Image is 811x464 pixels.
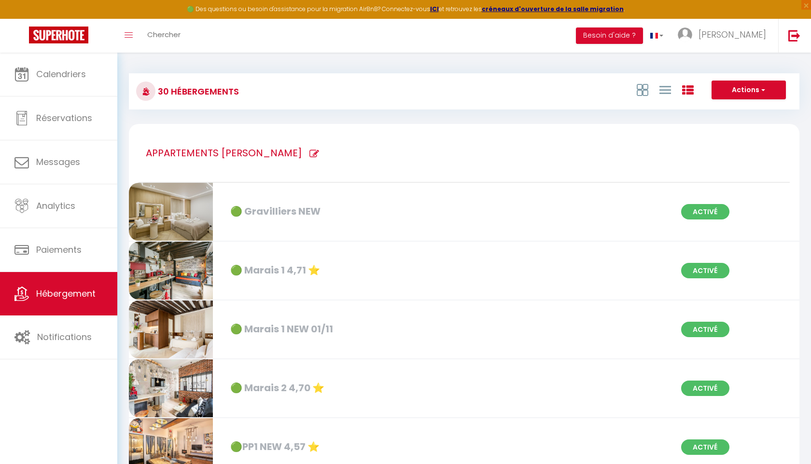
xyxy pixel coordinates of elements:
a: créneaux d'ouverture de la salle migration [482,5,624,13]
a: Vue par Groupe [682,82,694,97]
span: Notifications [37,331,92,343]
img: Super Booking [29,27,88,43]
span: Activé [681,204,729,219]
span: Analytics [36,200,75,212]
button: Actions [712,81,786,100]
div: 🟢 Marais 1 NEW 01/11 [225,322,441,337]
span: [PERSON_NAME] [699,28,766,41]
span: Activé [681,263,729,278]
span: Chercher [147,29,181,40]
iframe: Chat [770,421,804,457]
a: ... [PERSON_NAME] [671,19,778,53]
img: ... [678,27,692,42]
div: 🟢 Gravilliers NEW [225,204,441,219]
a: Chercher [140,19,188,53]
span: Messages [36,156,80,168]
span: Réservations [36,112,92,124]
span: Activé [681,322,729,337]
div: 🟢PP1 NEW 4,57 ⭐️ [225,439,441,454]
div: 🟢 Marais 2 4,70 ⭐️ [225,381,441,396]
span: Paiements [36,244,82,256]
span: Activé [681,439,729,455]
span: Activé [681,381,729,396]
span: Calendriers [36,68,86,80]
h1: APPARTEMENTS [PERSON_NAME] [146,124,302,182]
span: Hébergement [36,287,96,300]
a: Vue en Liste [659,82,671,97]
button: Besoin d'aide ? [576,27,643,44]
img: logout [788,29,800,41]
a: ICI [430,5,439,13]
a: Vue en Box [637,82,648,97]
h3: 30 Hébergements [155,81,239,102]
div: 🟢 Marais 1 4,71 ⭐️ [225,263,441,278]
